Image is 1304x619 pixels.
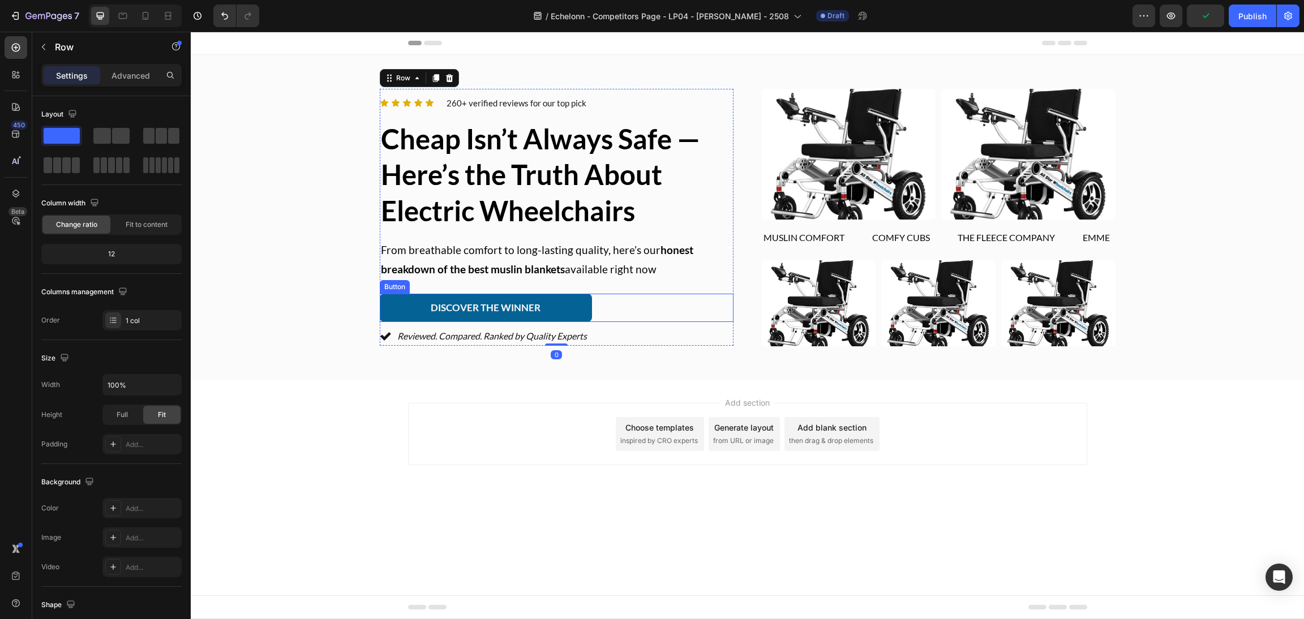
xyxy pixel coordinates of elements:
[41,503,59,513] div: Color
[524,390,583,402] div: Generate layout
[41,562,59,572] div: Video
[213,5,259,27] div: Undo/Redo
[55,40,151,54] p: Row
[56,70,88,81] p: Settings
[571,57,745,188] img: Muslin Comfort muslin blanket in beige displayed on a modern white couch, showcasing its soft and...
[190,209,542,247] p: From breathable comfort to long-lasting quality, here’s our available right now
[607,390,676,402] div: Add blank section
[1266,564,1293,591] div: Open Intercom Messenger
[126,562,179,573] div: Add...
[44,246,179,262] div: 12
[546,10,548,22] span: /
[117,410,128,420] span: Full
[240,270,350,282] span: discover the winner
[207,296,396,313] p: Reviewed. Compared. Ranked by Quality Experts
[203,41,222,51] div: Row
[598,404,683,414] span: then drag & drop elements
[126,316,179,326] div: 1 col
[189,262,401,290] a: discover the winner
[827,11,844,21] span: Draft
[360,319,371,328] div: 0
[41,532,61,543] div: Image
[190,89,542,197] p: ⁠⁠⁠⁠⁠⁠⁠
[41,285,130,300] div: Columns management
[41,196,101,211] div: Column width
[892,198,919,214] p: emme
[530,365,584,377] span: Add section
[1229,5,1276,27] button: Publish
[190,91,509,195] span: Cheap Isn’t Always Safe — Here’s the Truth About Electric Wheelchairs
[41,597,78,613] div: Shape
[690,229,805,314] img: Muslin Blanket for Adults – Soft 6-Layer Cotton
[189,88,543,199] h2: Rich Text Editor. Editing area: main
[41,315,60,325] div: Order
[767,198,864,214] p: the fleece company
[74,9,79,23] p: 7
[126,533,179,543] div: Add...
[430,404,507,414] span: inspired by CRO experts
[256,65,396,78] p: 260+ verified reviews for our top pick
[41,410,62,420] div: Height
[681,198,739,214] p: comfy cubs
[41,351,71,366] div: Size
[551,10,789,22] span: Echelonn - Competitors Page - LP04 - [PERSON_NAME] - 2508
[750,57,925,188] img: Comfy Cubs Muslin Blanket for Adults – Cozy Layered Gauze
[126,504,179,514] div: Add...
[191,32,1304,619] iframe: Design area
[41,475,96,490] div: Background
[41,380,60,390] div: Width
[8,207,27,216] div: Beta
[56,220,97,230] span: Change ratio
[41,439,67,449] div: Padding
[810,229,925,314] img: Natural cotton plant next to folded beige muslin blanket, emphasizing premium material and clean ...
[573,198,654,214] p: muslin comfort
[111,70,150,81] p: Advanced
[1238,10,1267,22] div: Publish
[158,410,166,420] span: Fit
[126,440,179,450] div: Add...
[191,250,217,260] div: Button
[11,121,27,130] div: 450
[126,220,168,230] span: Fit to content
[522,404,583,414] span: from URL or image
[435,390,503,402] div: Choose templates
[571,229,685,314] img: Close-up view of Emme muslin blanket showing its airy weave and soft texture, ideal for lightweig...
[5,5,84,27] button: 7
[103,375,181,395] input: Auto
[190,212,503,244] strong: honest breakdown of the best muslin blankets
[41,107,79,122] div: Layout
